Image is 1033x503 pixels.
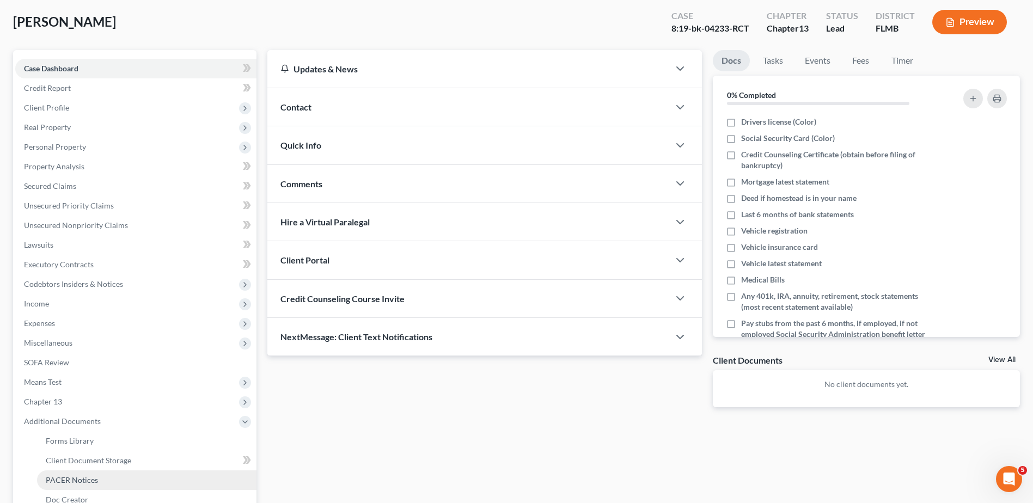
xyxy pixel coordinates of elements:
[741,176,829,187] span: Mortgage latest statement
[280,255,329,265] span: Client Portal
[799,23,809,33] span: 13
[280,102,311,112] span: Contact
[24,299,49,308] span: Income
[741,209,854,220] span: Last 6 months of bank statements
[280,179,322,189] span: Comments
[15,78,256,98] a: Credit Report
[37,431,256,451] a: Forms Library
[741,258,822,269] span: Vehicle latest statement
[796,50,839,71] a: Events
[24,358,69,367] span: SOFA Review
[280,217,370,227] span: Hire a Virtual Paralegal
[741,225,808,236] span: Vehicle registration
[741,116,816,127] span: Drivers license (Color)
[37,470,256,490] a: PACER Notices
[24,122,71,132] span: Real Property
[280,140,321,150] span: Quick Info
[24,220,128,230] span: Unsecured Nonpriority Claims
[826,22,858,35] div: Lead
[37,451,256,470] a: Client Document Storage
[15,235,256,255] a: Lawsuits
[722,379,1011,390] p: No client documents yet.
[1018,466,1027,475] span: 5
[24,240,53,249] span: Lawsuits
[876,22,915,35] div: FLMB
[15,59,256,78] a: Case Dashboard
[767,10,809,22] div: Chapter
[24,279,123,289] span: Codebtors Insiders & Notices
[932,10,1007,34] button: Preview
[15,216,256,235] a: Unsecured Nonpriority Claims
[15,157,256,176] a: Property Analysis
[46,475,98,484] span: PACER Notices
[741,133,835,144] span: Social Security Card (Color)
[280,293,405,304] span: Credit Counseling Course Invite
[24,162,84,171] span: Property Analysis
[883,50,922,71] a: Timer
[24,142,86,151] span: Personal Property
[46,456,131,465] span: Client Document Storage
[741,291,934,312] span: Any 401k, IRA, annuity, retirement, stock statements (most recent statement available)
[727,90,776,100] strong: 0% Completed
[13,14,116,29] span: [PERSON_NAME]
[15,353,256,372] a: SOFA Review
[741,242,818,253] span: Vehicle insurance card
[15,196,256,216] a: Unsecured Priority Claims
[24,64,78,73] span: Case Dashboard
[24,83,71,93] span: Credit Report
[767,22,809,35] div: Chapter
[280,63,656,75] div: Updates & News
[754,50,792,71] a: Tasks
[876,10,915,22] div: District
[24,201,114,210] span: Unsecured Priority Claims
[24,318,55,328] span: Expenses
[280,332,432,342] span: NextMessage: Client Text Notifications
[15,255,256,274] a: Executory Contracts
[24,260,94,269] span: Executory Contracts
[24,181,76,191] span: Secured Claims
[741,193,857,204] span: Deed if homestead is in your name
[713,50,750,71] a: Docs
[741,149,934,171] span: Credit Counseling Certificate (obtain before filing of bankruptcy)
[24,103,69,112] span: Client Profile
[24,377,62,387] span: Means Test
[24,338,72,347] span: Miscellaneous
[24,397,62,406] span: Chapter 13
[671,22,749,35] div: 8:19-bk-04233-RCT
[15,176,256,196] a: Secured Claims
[843,50,878,71] a: Fees
[996,466,1022,492] iframe: Intercom live chat
[826,10,858,22] div: Status
[988,356,1016,364] a: View All
[741,274,785,285] span: Medical Bills
[741,318,934,351] span: Pay stubs from the past 6 months, if employed, if not employed Social Security Administration ben...
[46,436,94,445] span: Forms Library
[24,416,101,426] span: Additional Documents
[713,354,783,366] div: Client Documents
[671,10,749,22] div: Case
